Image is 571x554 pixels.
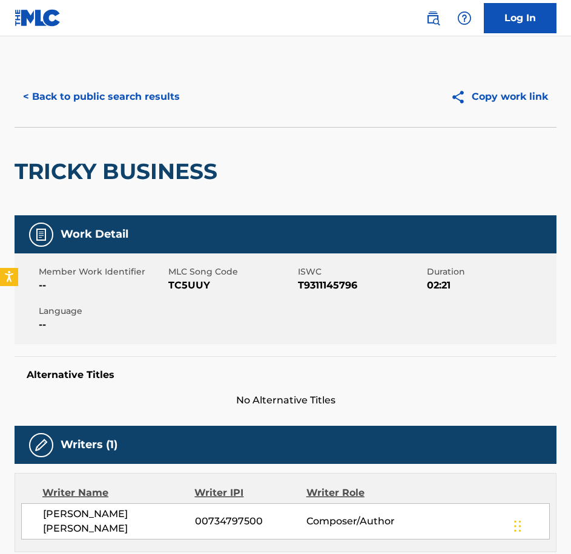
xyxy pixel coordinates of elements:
a: Public Search [421,6,445,30]
button: < Back to public search results [15,82,188,112]
span: -- [39,318,165,332]
div: Help [452,6,477,30]
a: Log In [484,3,556,33]
h5: Writers (1) [61,438,117,452]
img: Writers [34,438,48,452]
h5: Work Detail [61,227,128,241]
span: Duration [427,266,553,278]
span: [PERSON_NAME] [PERSON_NAME] [43,507,195,536]
span: 00734797500 [195,514,306,529]
span: Language [39,305,165,318]
img: Work Detail [34,227,48,242]
iframe: Chat Widget [510,496,571,554]
button: Copy work link [442,82,556,112]
div: Writer IPI [194,486,306,500]
h5: Alternative Titles [27,369,544,381]
span: No Alternative Titles [15,393,556,408]
div: Drag [514,508,521,544]
img: MLC Logo [15,9,61,27]
span: Member Work Identifier [39,266,165,278]
img: Copy work link [451,90,472,105]
span: Composer/Author [306,514,408,529]
div: Writer Role [306,486,408,500]
img: help [457,11,472,25]
h2: TRICKY BUSINESS [15,158,223,185]
span: ISWC [298,266,424,278]
span: TC5UUY [168,278,295,293]
span: -- [39,278,165,293]
div: Writer Name [42,486,194,500]
span: T9311145796 [298,278,424,293]
span: MLC Song Code [168,266,295,278]
img: search [426,11,440,25]
span: 02:21 [427,278,553,293]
